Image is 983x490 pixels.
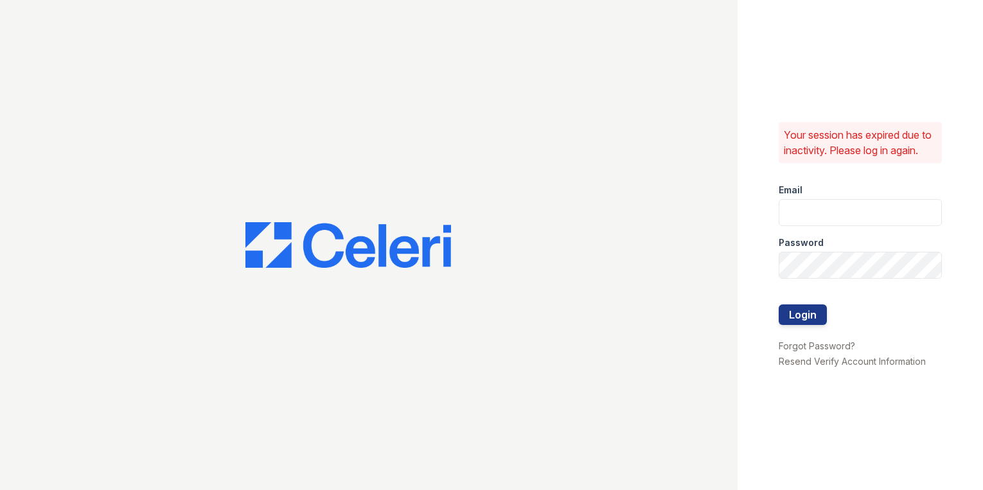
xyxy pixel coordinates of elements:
a: Resend Verify Account Information [779,356,926,367]
label: Email [779,184,802,197]
p: Your session has expired due to inactivity. Please log in again. [784,127,937,158]
button: Login [779,304,827,325]
label: Password [779,236,824,249]
img: CE_Logo_Blue-a8612792a0a2168367f1c8372b55b34899dd931a85d93a1a3d3e32e68fde9ad4.png [245,222,451,268]
a: Forgot Password? [779,340,855,351]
